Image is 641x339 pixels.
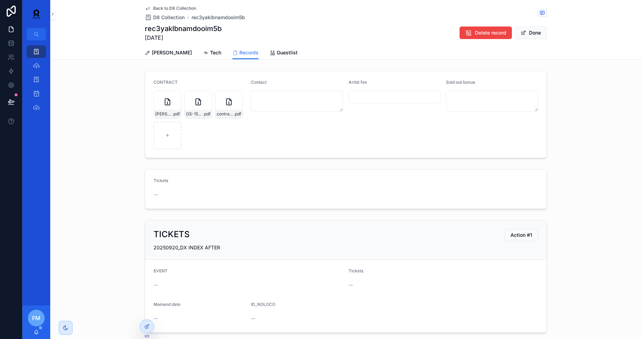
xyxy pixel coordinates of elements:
span: .pdf [234,111,241,117]
span: Tickets [349,268,363,273]
a: D8 Collection [145,14,185,21]
div: scrollable content [22,40,50,123]
button: Delete record [460,27,512,39]
h2: TICKETS [154,229,190,240]
span: [PERSON_NAME]---20.09.2025---Index---Contract-(2)-(2) [155,111,172,117]
span: Contact [251,80,267,85]
span: Delete record [475,29,506,36]
button: Done [515,27,547,39]
a: Tech [203,46,221,60]
span: FM [32,314,40,322]
span: .pdf [172,111,180,117]
span: -- [349,281,353,288]
a: [PERSON_NAME] [145,46,192,60]
a: Back to D8 Collection [145,6,196,11]
img: App logo [28,8,45,20]
span: Sold out bonus [446,80,475,85]
span: Mainand date [154,302,180,307]
span: Tech [210,49,221,56]
span: Artist fee [349,80,367,85]
span: contract_mean202405113-(1) [217,111,234,117]
span: Records [239,49,259,56]
span: [PERSON_NAME] [152,49,192,56]
span: [DATE] [145,33,222,42]
a: rec3yaklbnamdooim5b [192,14,245,21]
span: CONTRACT [154,80,178,85]
span: -- [154,315,158,322]
span: 20250920_DX INDEX AFTER [154,244,220,250]
span: EVENT [154,268,167,273]
span: -- [154,281,158,288]
span: ID_NOLOCO [251,302,275,307]
span: -- [251,315,255,322]
span: OS-152764-STD-PrincipalTerms-(2) [186,111,203,117]
span: Guestlist [277,49,298,56]
span: .pdf [203,111,210,117]
span: Back to D8 Collection [153,6,196,11]
span: Tickets [154,178,168,183]
h1: rec3yaklbnamdooim5b [145,24,222,33]
a: Guestlist [270,46,298,60]
span: D8 Collection [153,14,185,21]
button: Action #1 [505,229,538,241]
span: -- [154,191,158,198]
span: Action #1 [510,232,532,239]
a: Records [232,46,259,60]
